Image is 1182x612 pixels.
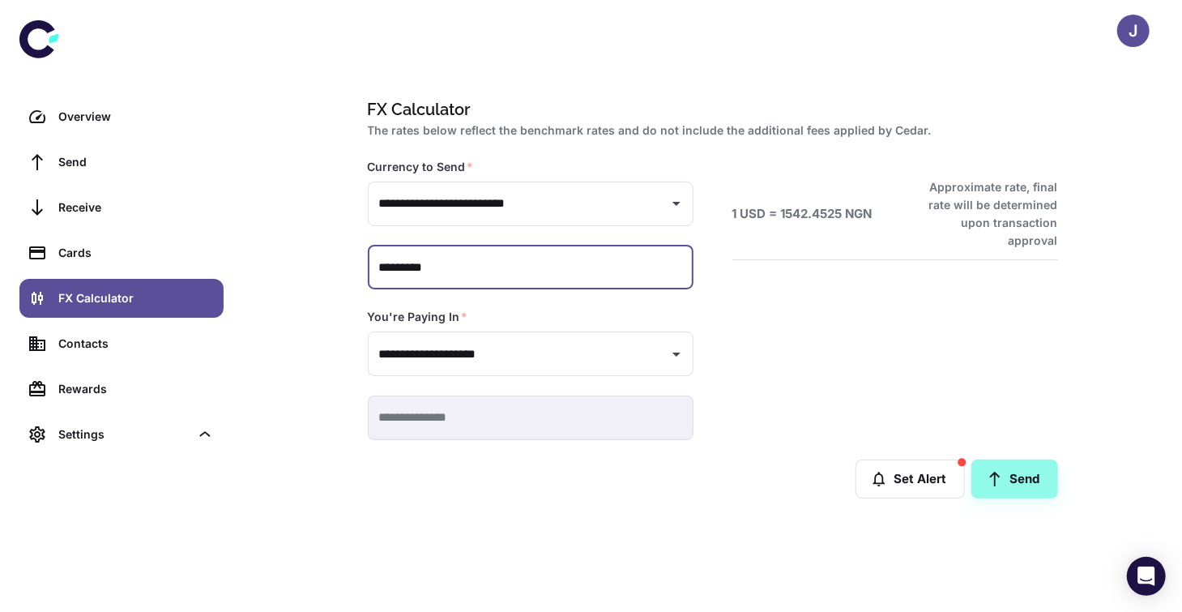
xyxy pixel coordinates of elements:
div: Send [58,153,214,171]
div: Rewards [58,380,214,398]
div: Settings [58,426,190,443]
h6: Approximate rate, final rate will be determined upon transaction approval [911,178,1058,250]
button: Open [665,192,688,215]
div: Receive [58,199,214,216]
div: Cards [58,244,214,262]
h6: 1 USD = 1542.4525 NGN [732,205,873,224]
label: You're Paying In [368,309,468,325]
a: Receive [19,188,224,227]
a: Send [19,143,224,182]
a: Rewards [19,370,224,409]
a: Send [971,460,1058,499]
div: Overview [58,108,214,126]
a: Overview [19,97,224,136]
div: Open Intercom Messenger [1127,557,1166,596]
div: Contacts [58,335,214,353]
h1: FX Calculator [368,97,1052,122]
div: Settings [19,415,224,454]
div: FX Calculator [58,289,214,307]
button: J [1117,15,1150,47]
label: Currency to Send [368,159,474,175]
a: Cards [19,233,224,272]
a: Contacts [19,324,224,363]
button: Open [665,343,688,366]
button: Set Alert [856,460,965,499]
a: FX Calculator [19,279,224,318]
